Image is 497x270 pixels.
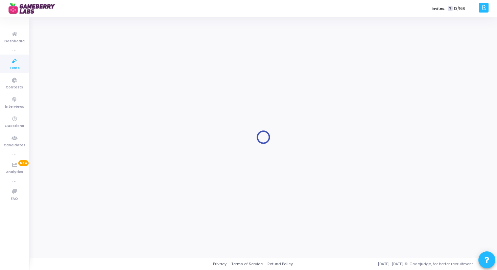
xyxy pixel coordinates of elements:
[4,39,25,44] span: Dashboard
[432,6,445,12] label: Invites:
[5,104,24,110] span: Interviews
[6,85,23,90] span: Contests
[454,6,466,12] span: 13/166
[267,261,293,267] a: Refund Policy
[18,160,29,166] span: New
[6,169,23,175] span: Analytics
[448,6,452,11] span: T
[4,143,25,148] span: Candidates
[213,261,227,267] a: Privacy
[9,65,20,71] span: Tests
[11,196,18,202] span: FAQ
[293,261,489,267] div: [DATE]-[DATE] © Codejudge, for better recruitment.
[8,2,59,15] img: logo
[231,261,263,267] a: Terms of Service
[5,123,24,129] span: Questions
